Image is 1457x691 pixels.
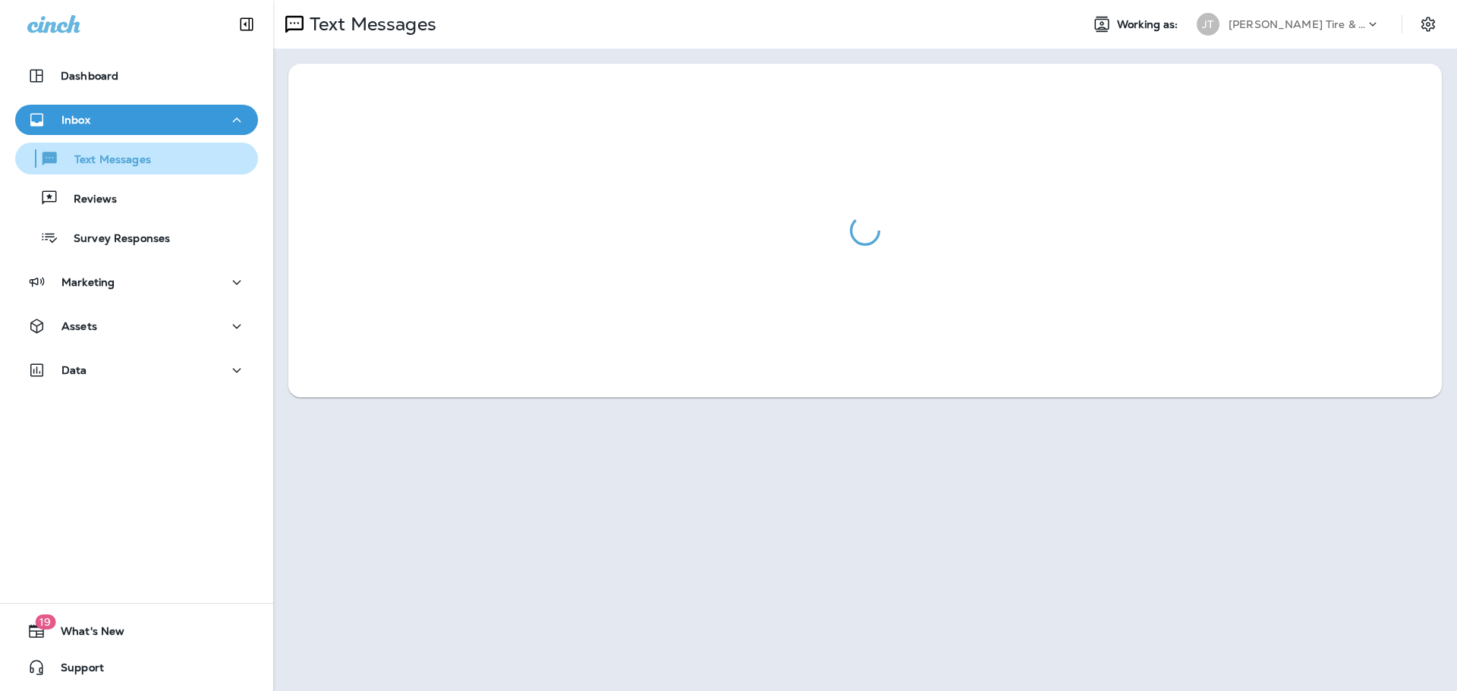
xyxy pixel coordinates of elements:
[61,276,115,288] p: Marketing
[15,652,258,683] button: Support
[15,182,258,214] button: Reviews
[59,153,151,168] p: Text Messages
[15,311,258,341] button: Assets
[46,661,104,680] span: Support
[61,114,90,126] p: Inbox
[58,193,117,207] p: Reviews
[15,221,258,253] button: Survey Responses
[1229,18,1365,30] p: [PERSON_NAME] Tire & Auto
[15,267,258,297] button: Marketing
[15,616,258,646] button: 19What's New
[304,13,436,36] p: Text Messages
[46,625,124,643] span: What's New
[61,320,97,332] p: Assets
[15,355,258,385] button: Data
[15,105,258,135] button: Inbox
[225,9,268,39] button: Collapse Sidebar
[1197,13,1219,36] div: JT
[61,70,118,82] p: Dashboard
[1117,18,1182,31] span: Working as:
[35,614,55,630] span: 19
[15,143,258,174] button: Text Messages
[1415,11,1442,38] button: Settings
[61,364,87,376] p: Data
[15,61,258,91] button: Dashboard
[58,232,170,247] p: Survey Responses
